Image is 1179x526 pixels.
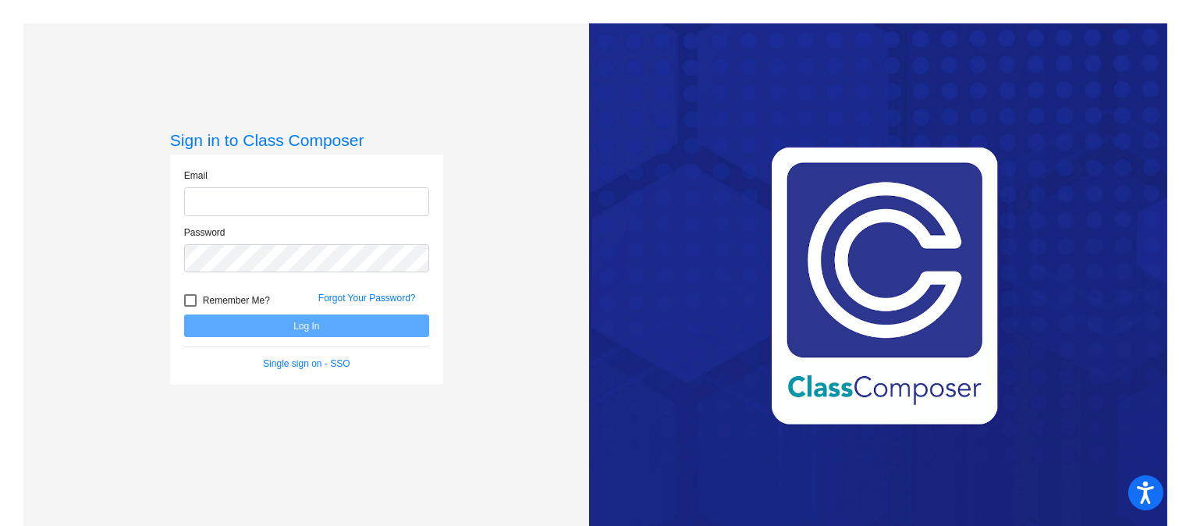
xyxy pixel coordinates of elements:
[263,358,350,369] a: Single sign on - SSO
[184,315,429,337] button: Log In
[203,291,270,310] span: Remember Me?
[184,226,226,240] label: Password
[184,169,208,183] label: Email
[170,130,443,150] h3: Sign in to Class Composer
[318,293,416,304] a: Forgot Your Password?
